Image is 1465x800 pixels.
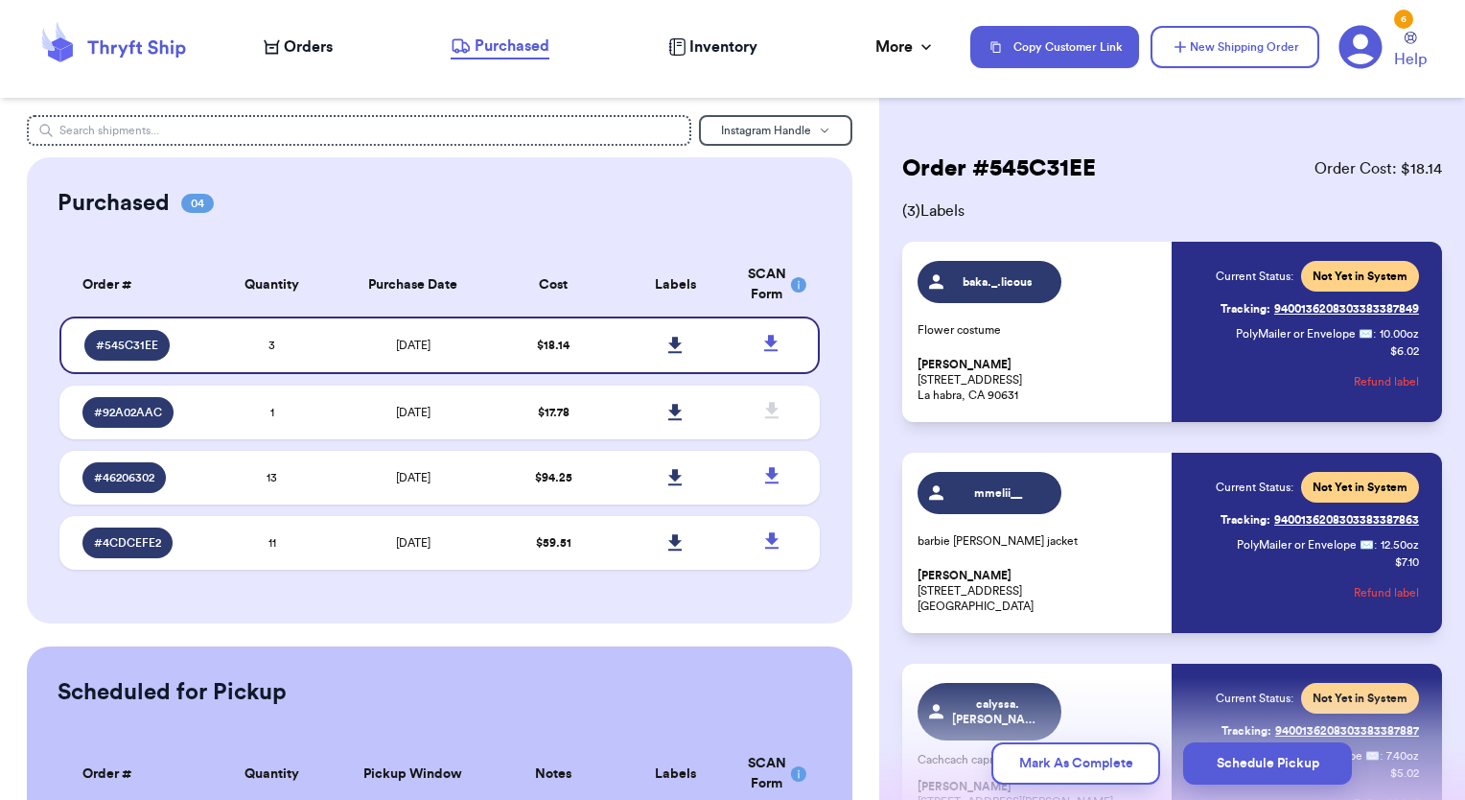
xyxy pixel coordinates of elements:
a: Tracking:9400136208303383387887 [1221,716,1419,746]
span: Purchased [475,35,549,58]
span: 11 [268,537,276,549]
span: ( 3 ) Labels [902,200,1442,223]
span: Inventory [689,35,757,59]
span: Not Yet in System [1313,480,1407,495]
th: Cost [493,253,615,317]
h2: Order # 545C31EE [902,153,1096,184]
span: [DATE] [396,537,430,549]
span: PolyMailer or Envelope ✉️ [1237,539,1374,551]
p: barbie [PERSON_NAME] jacket [918,533,1161,549]
span: [PERSON_NAME] [918,358,1012,372]
span: : [1373,326,1376,341]
p: $ 6.02 [1390,343,1419,359]
div: 6 [1394,10,1413,29]
button: Refund label [1354,361,1419,403]
th: Purchase Date [333,253,493,317]
span: Tracking: [1221,723,1271,739]
span: # 92A02AAC [94,405,162,420]
a: Tracking:9400136208303383387863 [1221,505,1419,535]
a: 6 [1338,25,1383,69]
div: SCAN Form [748,265,797,305]
th: Quantity [211,253,333,317]
span: Help [1394,48,1427,71]
h2: Purchased [58,188,170,219]
span: 3 [268,340,275,351]
a: Inventory [668,35,757,59]
button: Refund label [1354,572,1419,614]
span: $ 59.51 [536,537,571,549]
span: $ 94.25 [535,472,572,483]
a: Help [1394,32,1427,71]
span: [DATE] [396,340,430,351]
span: Current Status: [1216,691,1293,706]
span: [PERSON_NAME] [918,569,1012,583]
p: Flower costume [918,322,1161,338]
span: [DATE] [396,472,430,483]
span: calyssa.[PERSON_NAME] [952,696,1043,727]
a: Tracking:9400136208303383387849 [1221,294,1419,324]
div: SCAN Form [748,754,797,794]
button: Mark As Complete [991,742,1160,785]
p: [STREET_ADDRESS] [GEOGRAPHIC_DATA] [918,568,1161,614]
span: 1 [270,407,274,418]
span: Tracking: [1221,301,1270,317]
p: $ 7.10 [1395,554,1419,570]
span: Current Status: [1216,480,1293,495]
h2: Scheduled for Pickup [58,677,287,708]
span: 13 [267,472,277,483]
a: Purchased [451,35,549,59]
a: Orders [264,35,333,59]
span: # 4CDCEFE2 [94,535,161,551]
span: Orders [284,35,333,59]
span: : [1374,537,1377,553]
span: 12.50 oz [1381,537,1419,553]
span: Current Status: [1216,269,1293,284]
button: New Shipping Order [1151,26,1319,68]
span: baka._.licous [952,274,1043,290]
button: Copy Customer Link [970,26,1139,68]
p: [STREET_ADDRESS] La habra, CA 90631 [918,357,1161,403]
span: $ 17.78 [538,407,570,418]
span: [DATE] [396,407,430,418]
span: PolyMailer or Envelope ✉️ [1236,328,1373,340]
th: Labels [615,253,736,317]
span: Instagram Handle [721,125,811,136]
span: Order Cost: $ 18.14 [1314,157,1442,180]
span: # 46206302 [94,470,154,485]
div: More [875,35,936,59]
span: 04 [181,194,214,213]
input: Search shipments... [27,115,692,146]
span: Not Yet in System [1313,691,1407,706]
th: Order # [59,253,212,317]
span: Tracking: [1221,512,1270,528]
button: Schedule Pickup [1183,742,1352,785]
button: Instagram Handle [699,115,852,146]
span: 10.00 oz [1380,326,1419,341]
span: # 545C31EE [96,338,158,353]
span: mmelii__ [952,485,1043,501]
span: Not Yet in System [1313,269,1407,284]
span: $ 18.14 [537,340,570,351]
